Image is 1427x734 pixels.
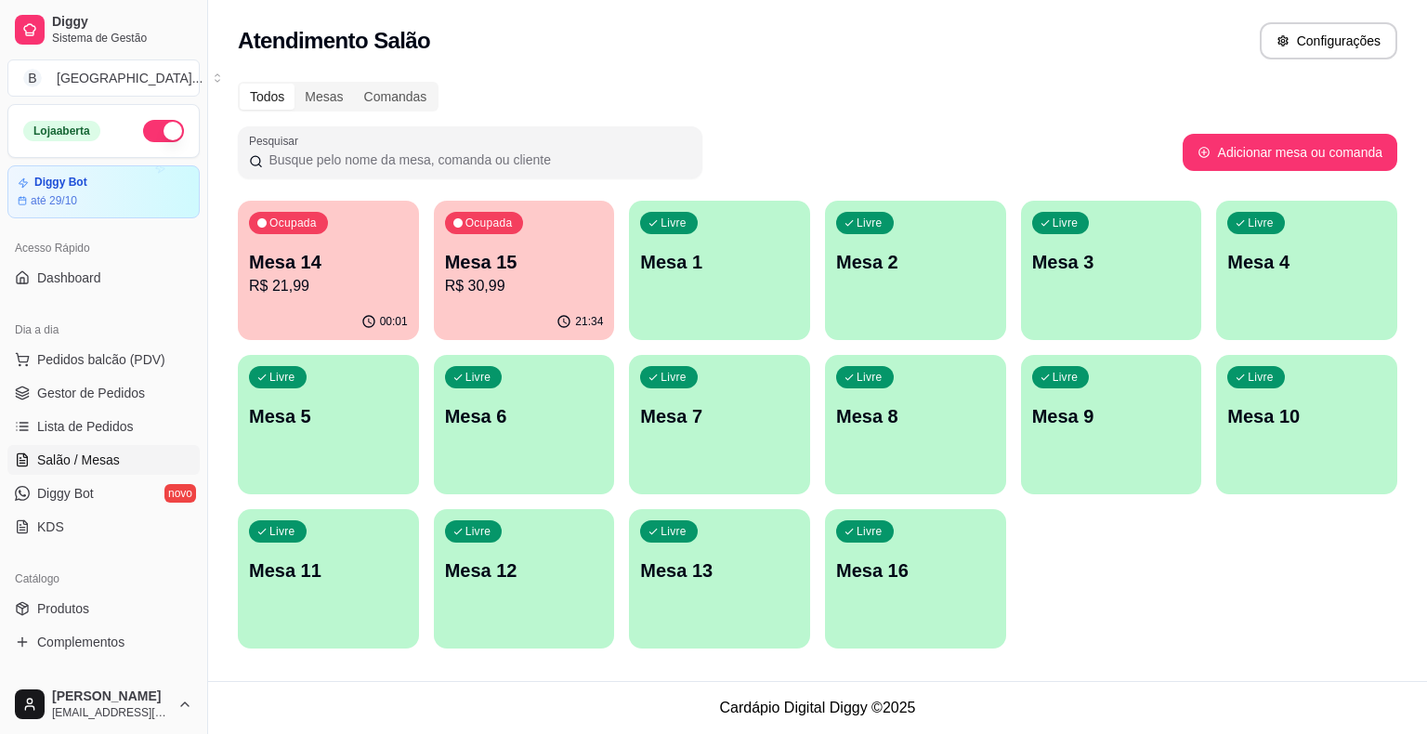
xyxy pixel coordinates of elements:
[249,557,408,583] p: Mesa 11
[37,633,124,651] span: Complementos
[1227,249,1386,275] p: Mesa 4
[295,84,353,110] div: Mesas
[857,370,883,385] p: Livre
[249,249,408,275] p: Mesa 14
[37,484,94,503] span: Diggy Bot
[7,445,200,475] a: Salão / Mesas
[640,557,799,583] p: Mesa 13
[661,216,687,230] p: Livre
[445,275,604,297] p: R$ 30,99
[445,249,604,275] p: Mesa 15
[836,557,995,583] p: Mesa 16
[7,682,200,727] button: [PERSON_NAME][EMAIL_ADDRESS][DOMAIN_NAME]
[1183,134,1397,171] button: Adicionar mesa ou comanda
[465,524,491,539] p: Livre
[238,509,419,649] button: LivreMesa 11
[1248,216,1274,230] p: Livre
[825,355,1006,494] button: LivreMesa 8
[7,315,200,345] div: Dia a dia
[238,26,430,56] h2: Atendimento Salão
[57,69,203,87] div: [GEOGRAPHIC_DATA] ...
[269,216,317,230] p: Ocupada
[263,151,691,169] input: Pesquisar
[629,509,810,649] button: LivreMesa 13
[1260,22,1397,59] button: Configurações
[1032,249,1191,275] p: Mesa 3
[143,120,184,142] button: Alterar Status
[37,384,145,402] span: Gestor de Pedidos
[857,524,883,539] p: Livre
[640,249,799,275] p: Mesa 1
[52,31,192,46] span: Sistema de Gestão
[836,249,995,275] p: Mesa 2
[1227,403,1386,429] p: Mesa 10
[269,524,295,539] p: Livre
[249,403,408,429] p: Mesa 5
[825,509,1006,649] button: LivreMesa 16
[640,403,799,429] p: Mesa 7
[52,688,170,705] span: [PERSON_NAME]
[1248,370,1274,385] p: Livre
[52,14,192,31] span: Diggy
[1053,370,1079,385] p: Livre
[575,314,603,329] p: 21:34
[661,370,687,385] p: Livre
[37,451,120,469] span: Salão / Mesas
[37,599,89,618] span: Produtos
[7,7,200,52] a: DiggySistema de Gestão
[7,478,200,508] a: Diggy Botnovo
[269,370,295,385] p: Livre
[34,176,87,190] article: Diggy Bot
[7,564,200,594] div: Catálogo
[434,201,615,340] button: OcupadaMesa 15R$ 30,9921:34
[7,512,200,542] a: KDS
[7,263,200,293] a: Dashboard
[240,84,295,110] div: Todos
[445,557,604,583] p: Mesa 12
[380,314,408,329] p: 00:01
[1032,403,1191,429] p: Mesa 9
[37,518,64,536] span: KDS
[7,345,200,374] button: Pedidos balcão (PDV)
[825,201,1006,340] button: LivreMesa 2
[1021,201,1202,340] button: LivreMesa 3
[354,84,438,110] div: Comandas
[1053,216,1079,230] p: Livre
[37,350,165,369] span: Pedidos balcão (PDV)
[31,193,77,208] article: até 29/10
[37,269,101,287] span: Dashboard
[7,59,200,97] button: Select a team
[238,355,419,494] button: LivreMesa 5
[208,681,1427,734] footer: Cardápio Digital Diggy © 2025
[7,627,200,657] a: Complementos
[629,355,810,494] button: LivreMesa 7
[7,233,200,263] div: Acesso Rápido
[249,133,305,149] label: Pesquisar
[23,121,100,141] div: Loja aberta
[238,201,419,340] button: OcupadaMesa 14R$ 21,9900:01
[434,355,615,494] button: LivreMesa 6
[434,509,615,649] button: LivreMesa 12
[7,165,200,218] a: Diggy Botaté 29/10
[37,417,134,436] span: Lista de Pedidos
[465,370,491,385] p: Livre
[7,412,200,441] a: Lista de Pedidos
[249,275,408,297] p: R$ 21,99
[52,705,170,720] span: [EMAIL_ADDRESS][DOMAIN_NAME]
[445,403,604,429] p: Mesa 6
[629,201,810,340] button: LivreMesa 1
[661,524,687,539] p: Livre
[1216,355,1397,494] button: LivreMesa 10
[23,69,42,87] span: B
[7,378,200,408] a: Gestor de Pedidos
[857,216,883,230] p: Livre
[1216,201,1397,340] button: LivreMesa 4
[1021,355,1202,494] button: LivreMesa 9
[465,216,513,230] p: Ocupada
[836,403,995,429] p: Mesa 8
[7,594,200,623] a: Produtos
